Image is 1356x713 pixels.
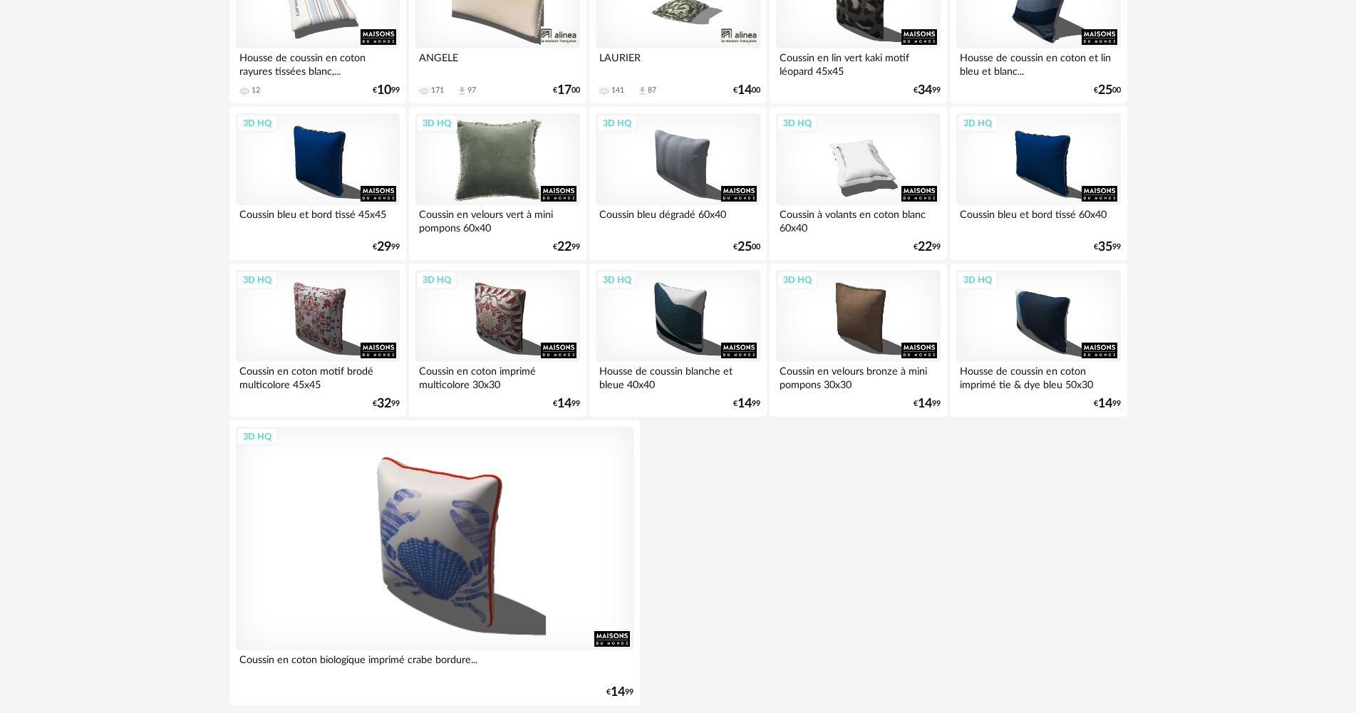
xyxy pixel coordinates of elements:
[557,242,571,252] span: 22
[956,205,1120,234] div: Coussin bleu et bord tissé 60x40
[596,205,760,234] div: Coussin bleu dégradé 60x40
[252,85,260,95] div: 12
[737,399,752,409] span: 14
[737,85,752,95] span: 14
[733,85,760,95] div: € 00
[373,242,400,252] div: € 99
[957,271,998,289] div: 3D HQ
[415,48,579,77] div: ANGELE
[776,205,940,234] div: Coussin à volants en coton blanc 60x40
[596,271,638,289] div: 3D HQ
[596,114,638,132] div: 3D HQ
[457,85,467,96] span: Download icon
[918,242,932,252] span: 22
[914,242,941,252] div: € 99
[737,242,752,252] span: 25
[950,264,1127,417] a: 3D HQ Housse de coussin en coton imprimé tie & dye bleu 50x30 €1499
[611,687,625,697] span: 14
[1094,242,1121,252] div: € 99
[770,264,946,417] a: 3D HQ Coussin en velours bronze à mini pompons 30x30 €1499
[553,399,580,409] div: € 99
[611,85,624,95] div: 141
[416,271,457,289] div: 3D HQ
[236,48,400,77] div: Housse de coussin en coton rayures tissées blanc,...
[733,399,760,409] div: € 99
[236,205,400,234] div: Coussin bleu et bord tissé 45x45
[1094,85,1121,95] div: € 00
[1098,85,1112,95] span: 25
[431,85,444,95] div: 171
[918,85,932,95] span: 34
[557,85,571,95] span: 17
[914,85,941,95] div: € 99
[415,362,579,390] div: Coussin en coton imprimé multicolore 30x30
[377,399,391,409] span: 32
[648,85,656,95] div: 87
[956,48,1120,77] div: Housse de coussin en coton et lin bleu et blanc...
[237,271,278,289] div: 3D HQ
[957,114,998,132] div: 3D HQ
[229,107,406,261] a: 3D HQ Coussin bleu et bord tissé 45x45 €2999
[589,107,766,261] a: 3D HQ Coussin bleu dégradé 60x40 €2500
[596,48,760,77] div: LAURIER
[557,399,571,409] span: 14
[416,114,457,132] div: 3D HQ
[950,107,1127,261] a: 3D HQ Coussin bleu et bord tissé 60x40 €3599
[956,362,1120,390] div: Housse de coussin en coton imprimé tie & dye bleu 50x30
[606,687,633,697] div: € 99
[1098,242,1112,252] span: 35
[776,362,940,390] div: Coussin en velours bronze à mini pompons 30x30
[409,107,586,261] a: 3D HQ Coussin en velours vert à mini pompons 60x40 €2299
[777,114,818,132] div: 3D HQ
[777,271,818,289] div: 3D HQ
[637,85,648,96] span: Download icon
[229,264,406,417] a: 3D HQ Coussin en coton motif brodé multicolore 45x45 €3299
[733,242,760,252] div: € 00
[589,264,766,417] a: 3D HQ Housse de coussin blanche et bleue 40x40 €1499
[377,85,391,95] span: 10
[776,48,940,77] div: Coussin en lin vert kaki motif léopard 45x45
[237,114,278,132] div: 3D HQ
[553,242,580,252] div: € 99
[553,85,580,95] div: € 00
[914,399,941,409] div: € 99
[415,205,579,234] div: Coussin en velours vert à mini pompons 60x40
[377,242,391,252] span: 29
[373,399,400,409] div: € 99
[1098,399,1112,409] span: 14
[229,420,640,705] a: 3D HQ Coussin en coton biologique imprimé crabe bordure... €1499
[918,399,932,409] span: 14
[409,264,586,417] a: 3D HQ Coussin en coton imprimé multicolore 30x30 €1499
[236,650,633,679] div: Coussin en coton biologique imprimé crabe bordure...
[467,85,476,95] div: 97
[1094,399,1121,409] div: € 99
[237,427,278,446] div: 3D HQ
[596,362,760,390] div: Housse de coussin blanche et bleue 40x40
[373,85,400,95] div: € 99
[770,107,946,261] a: 3D HQ Coussin à volants en coton blanc 60x40 €2299
[236,362,400,390] div: Coussin en coton motif brodé multicolore 45x45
